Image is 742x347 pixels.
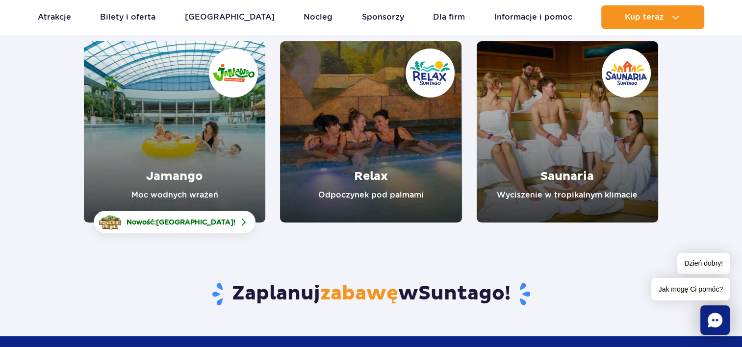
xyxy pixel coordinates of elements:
[625,13,664,22] span: Kup teraz
[362,5,404,29] a: Sponsorzy
[651,278,730,300] span: Jak mogę Ci pomóc?
[94,211,256,233] a: Nowość:[GEOGRAPHIC_DATA]!
[700,305,730,335] div: Chat
[280,41,461,223] a: Relax
[185,5,275,29] a: [GEOGRAPHIC_DATA]
[84,281,658,307] h3: Zaplanuj w !
[677,253,730,274] span: Dzień dobry!
[100,5,155,29] a: Bilety i oferta
[433,5,465,29] a: Dla firm
[320,281,398,306] span: zabawę
[127,217,235,227] span: Nowość: !
[38,5,71,29] a: Atrakcje
[601,5,704,29] button: Kup teraz
[304,5,333,29] a: Nocleg
[84,41,265,223] a: Jamango
[494,5,572,29] a: Informacje i pomoc
[418,281,505,306] span: Suntago
[477,41,658,223] a: Saunaria
[156,218,233,226] span: [GEOGRAPHIC_DATA]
